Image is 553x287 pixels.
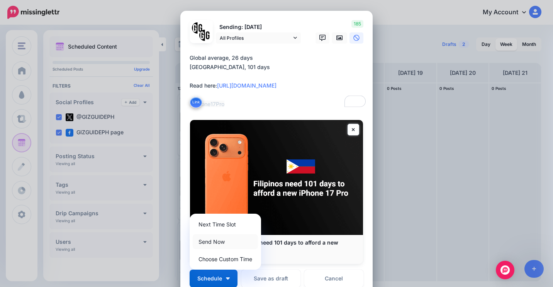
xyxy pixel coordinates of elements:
[190,214,261,270] div: Schedule
[190,120,363,235] img: Filipinos need 101 days to afford a new iPhone 17 Pro
[193,217,258,232] a: Next Time Slot
[190,53,367,109] div: Global average, 26 days [GEOGRAPHIC_DATA], 101 days Read here:
[197,276,222,281] span: Schedule
[198,253,355,260] p: [DOMAIN_NAME]
[198,239,338,253] b: [DEMOGRAPHIC_DATA] need 101 days to afford a new iPhone 17 Pro
[351,20,363,28] span: 185
[216,23,301,32] p: Sending: [DATE]
[190,53,367,109] textarea: To enrich screen reader interactions, please activate Accessibility in Grammarly extension settings
[226,277,230,280] img: arrow-down-white.png
[220,34,292,42] span: All Profiles
[496,261,514,279] div: Open Intercom Messenger
[192,22,203,34] img: 353459792_649996473822713_4483302954317148903_n-bsa138318.png
[216,32,301,44] a: All Profiles
[193,252,258,267] a: Choose Custom Time
[190,96,202,108] button: Link
[193,234,258,249] a: Send Now
[199,30,210,41] img: JT5sWCfR-79925.png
